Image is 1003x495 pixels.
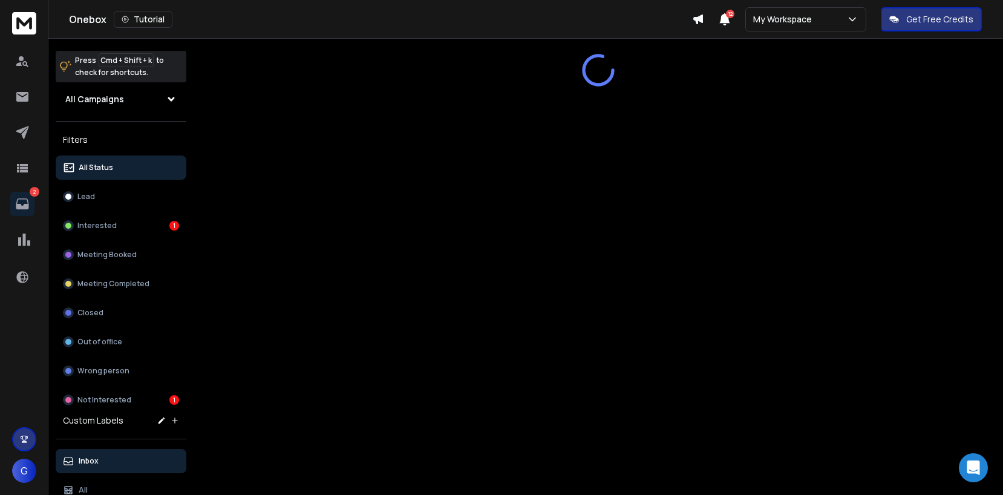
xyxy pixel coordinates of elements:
[114,11,172,28] button: Tutorial
[56,449,186,473] button: Inbox
[56,243,186,267] button: Meeting Booked
[65,93,124,105] h1: All Campaigns
[56,185,186,209] button: Lead
[56,131,186,148] h3: Filters
[56,330,186,354] button: Out of office
[77,250,137,260] p: Meeting Booked
[906,13,973,25] p: Get Free Credits
[77,279,149,289] p: Meeting Completed
[169,221,179,231] div: 1
[75,54,164,79] p: Press to check for shortcuts.
[56,272,186,296] button: Meeting Completed
[726,10,734,18] span: 12
[77,192,95,202] p: Lead
[79,485,88,495] p: All
[753,13,817,25] p: My Workspace
[77,221,117,231] p: Interested
[30,187,39,197] p: 2
[77,308,103,318] p: Closed
[56,388,186,412] button: Not Interested1
[79,456,99,466] p: Inbox
[881,7,982,31] button: Get Free Credits
[77,366,129,376] p: Wrong person
[56,359,186,383] button: Wrong person
[99,53,154,67] span: Cmd + Shift + k
[10,192,34,216] a: 2
[56,301,186,325] button: Closed
[169,395,179,405] div: 1
[56,87,186,111] button: All Campaigns
[959,453,988,482] div: Open Intercom Messenger
[79,163,113,172] p: All Status
[77,395,131,405] p: Not Interested
[12,459,36,483] button: G
[69,11,692,28] div: Onebox
[63,415,123,427] h3: Custom Labels
[77,337,122,347] p: Out of office
[56,156,186,180] button: All Status
[56,214,186,238] button: Interested1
